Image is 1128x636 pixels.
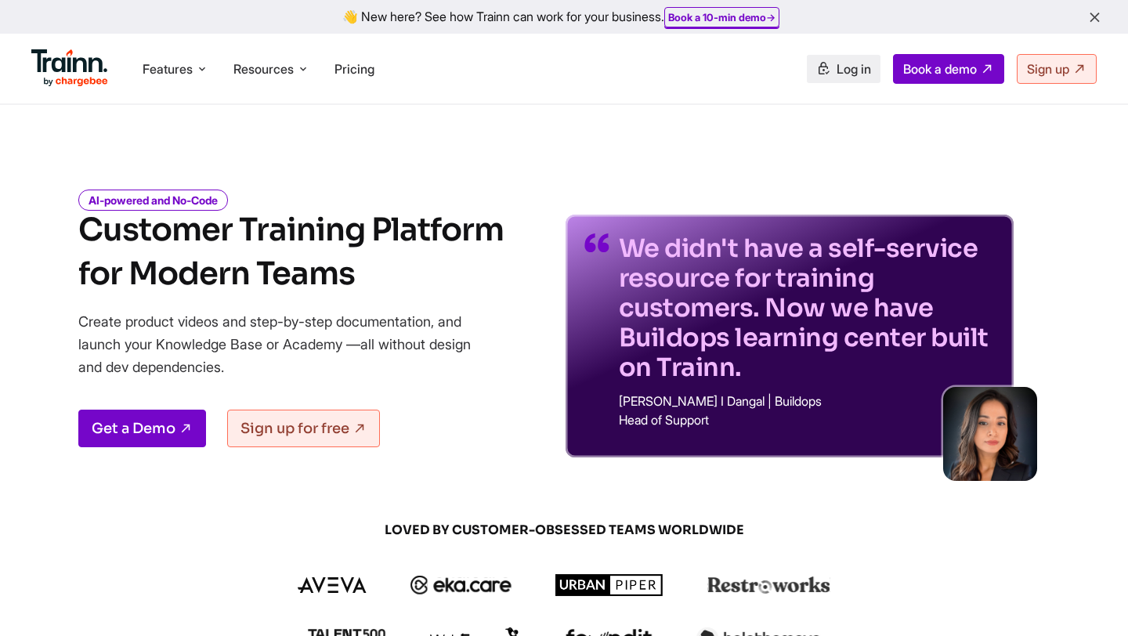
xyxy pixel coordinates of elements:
[1027,61,1069,77] span: Sign up
[410,576,512,594] img: ekacare logo
[78,208,504,296] h1: Customer Training Platform for Modern Teams
[584,233,609,252] img: quotes-purple.41a7099.svg
[233,60,294,78] span: Resources
[188,522,940,539] span: LOVED BY CUSTOMER-OBSESSED TEAMS WORLDWIDE
[78,410,206,447] a: Get a Demo
[9,9,1119,24] div: 👋 New here? See how Trainn can work for your business.
[619,414,995,426] p: Head of Support
[707,576,830,594] img: restroworks logo
[619,233,995,382] p: We didn't have a self-service resource for training customers. Now we have Buildops learning cent...
[668,11,766,23] b: Book a 10-min demo
[334,61,374,77] a: Pricing
[668,11,775,23] a: Book a 10-min demo→
[1017,54,1097,84] a: Sign up
[903,61,977,77] span: Book a demo
[943,387,1037,481] img: sabina-buildops.d2e8138.png
[31,49,108,87] img: Trainn Logo
[807,55,880,83] a: Log in
[837,61,871,77] span: Log in
[555,574,663,596] img: urbanpiper logo
[619,395,995,407] p: [PERSON_NAME] I Dangal | Buildops
[78,310,493,378] p: Create product videos and step-by-step documentation, and launch your Knowledge Base or Academy —...
[78,190,228,211] i: AI-powered and No-Code
[143,60,193,78] span: Features
[893,54,1004,84] a: Book a demo
[298,577,367,593] img: aveva logo
[227,410,380,447] a: Sign up for free
[1050,561,1128,636] iframe: Chat Widget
